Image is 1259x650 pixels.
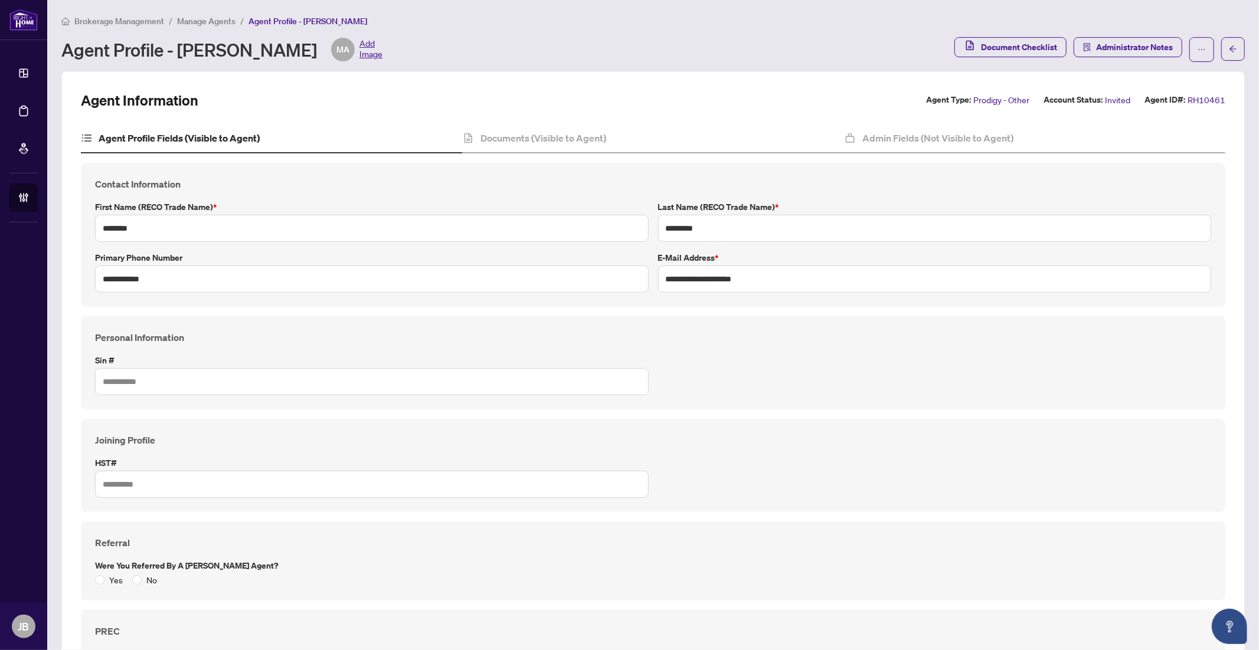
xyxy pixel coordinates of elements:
[169,14,172,28] li: /
[658,251,1212,264] label: E-mail Address
[74,16,164,27] span: Brokerage Management
[926,93,971,107] label: Agent Type:
[95,457,649,470] label: HST#
[104,573,127,586] span: Yes
[981,38,1057,57] span: Document Checklist
[1044,93,1103,107] label: Account Status:
[862,131,1013,145] h4: Admin Fields (Not Visible to Agent)
[1096,38,1173,57] span: Administrator Notes
[1144,93,1185,107] label: Agent ID#:
[481,131,607,145] h4: Documents (Visible to Agent)
[240,14,244,28] li: /
[95,624,1211,638] h4: PREC
[95,201,649,214] label: First Name (RECO Trade Name)
[1188,93,1225,107] span: RH10461
[177,16,236,27] span: Manage Agents
[658,201,1212,214] label: Last Name (RECO Trade Name)
[18,618,30,635] span: JB
[1105,93,1130,107] span: Invited
[142,573,162,586] span: No
[1074,37,1182,57] button: Administrator Notes
[359,38,382,61] span: Add Image
[973,93,1029,107] span: Prodigy - Other
[95,251,649,264] label: Primary Phone Number
[95,559,1211,572] label: Were you referred by a [PERSON_NAME] Agent?
[1198,45,1206,54] span: ellipsis
[95,433,1211,447] h4: Joining Profile
[9,9,38,31] img: logo
[954,37,1067,57] button: Document Checklist
[81,91,198,110] h2: Agent Information
[95,330,1211,344] h4: Personal Information
[61,17,70,25] span: home
[61,38,382,61] div: Agent Profile - [PERSON_NAME]
[95,536,1211,550] h4: Referral
[1229,45,1237,53] span: arrow-left
[95,177,1211,191] h4: Contact Information
[99,131,260,145] h4: Agent Profile Fields (Visible to Agent)
[95,354,649,367] label: Sin #
[1083,43,1091,51] span: solution
[1212,609,1247,644] button: Open asap
[336,43,349,56] span: MA
[248,16,367,27] span: Agent Profile - [PERSON_NAME]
